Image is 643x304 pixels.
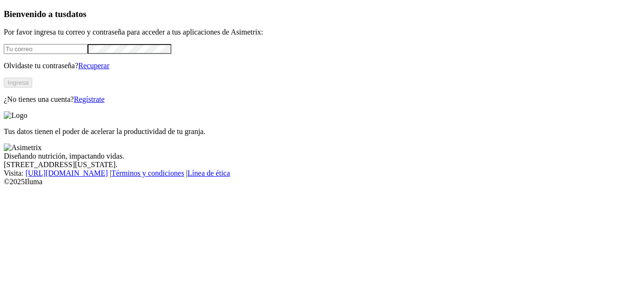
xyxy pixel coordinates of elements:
div: Visita : | | [4,169,639,178]
div: [STREET_ADDRESS][US_STATE]. [4,161,639,169]
img: Logo [4,111,27,120]
div: © 2025 Iluma [4,178,639,186]
span: datos [66,9,87,19]
input: Tu correo [4,44,88,54]
a: Recuperar [78,62,109,70]
p: ¿No tienes una cuenta? [4,95,639,104]
button: Ingresa [4,78,32,88]
a: Términos y condiciones [111,169,184,177]
div: Diseñando nutrición, impactando vidas. [4,152,639,161]
a: Regístrate [74,95,105,103]
h3: Bienvenido a tus [4,9,639,19]
p: Tus datos tienen el poder de acelerar la productividad de tu granja. [4,127,639,136]
a: Línea de ética [188,169,230,177]
p: Olvidaste tu contraseña? [4,62,639,70]
p: Por favor ingresa tu correo y contraseña para acceder a tus aplicaciones de Asimetrix: [4,28,639,36]
img: Asimetrix [4,143,42,152]
a: [URL][DOMAIN_NAME] [26,169,108,177]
